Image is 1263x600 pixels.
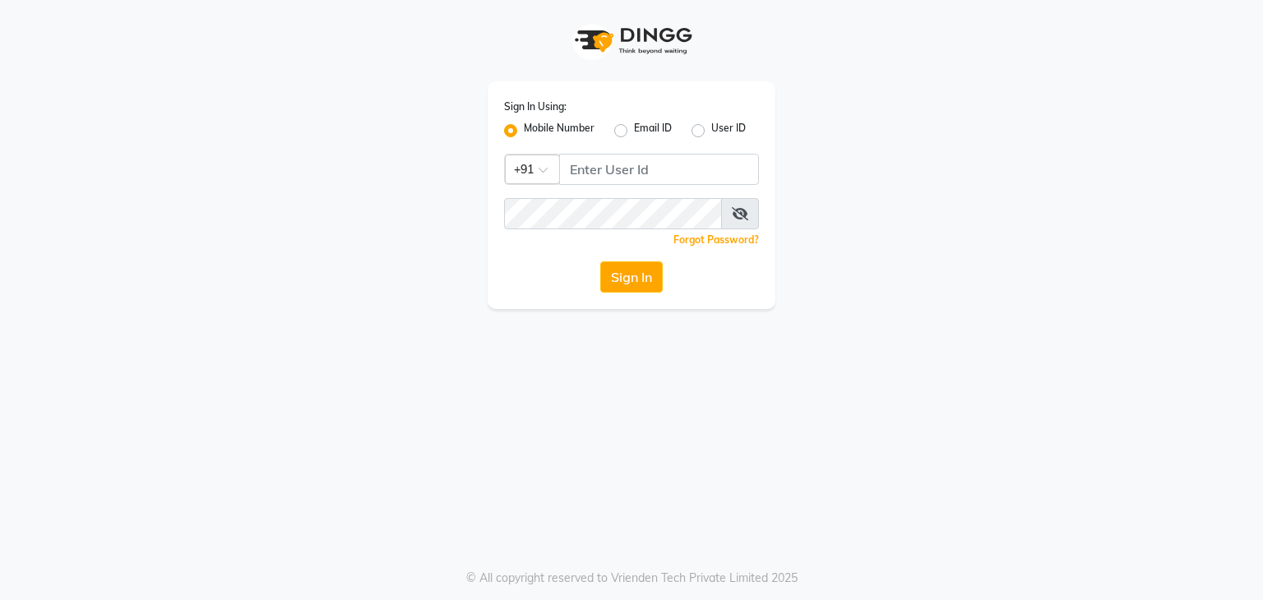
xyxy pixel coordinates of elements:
[634,121,672,141] label: Email ID
[504,198,722,229] input: Username
[673,233,759,246] a: Forgot Password?
[559,154,759,185] input: Username
[600,261,663,293] button: Sign In
[524,121,594,141] label: Mobile Number
[566,16,697,65] img: logo1.svg
[504,99,567,114] label: Sign In Using:
[711,121,746,141] label: User ID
